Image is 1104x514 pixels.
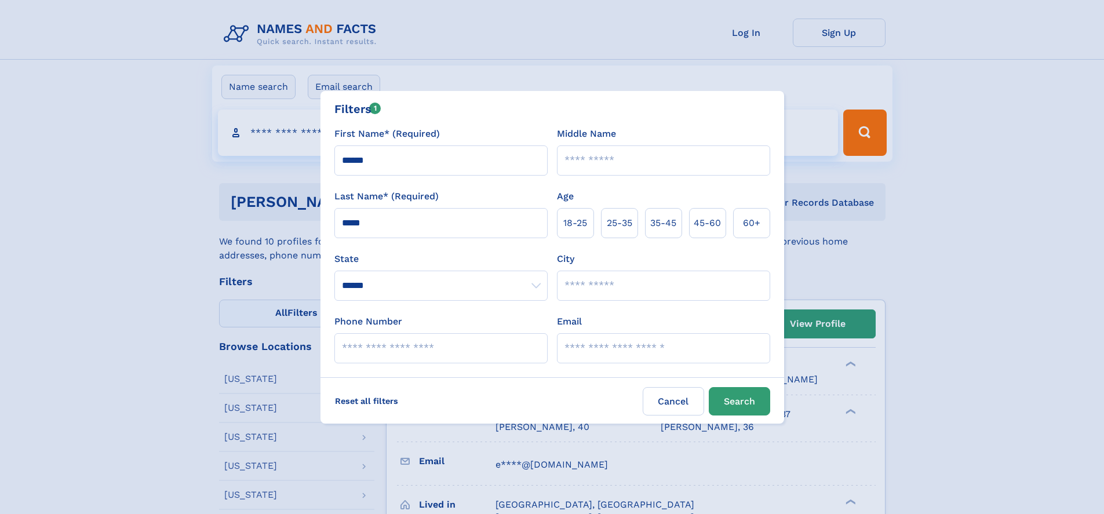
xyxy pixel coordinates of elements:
span: 45‑60 [694,216,721,230]
label: Cancel [643,387,704,415]
label: Phone Number [334,315,402,329]
span: 35‑45 [650,216,676,230]
div: Filters [334,100,381,118]
label: Email [557,315,582,329]
label: Middle Name [557,127,616,141]
label: Reset all filters [327,387,406,415]
label: City [557,252,574,266]
span: 18‑25 [563,216,587,230]
label: State [334,252,548,266]
label: First Name* (Required) [334,127,440,141]
span: 25‑35 [607,216,632,230]
label: Last Name* (Required) [334,189,439,203]
button: Search [709,387,770,415]
label: Age [557,189,574,203]
span: 60+ [743,216,760,230]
